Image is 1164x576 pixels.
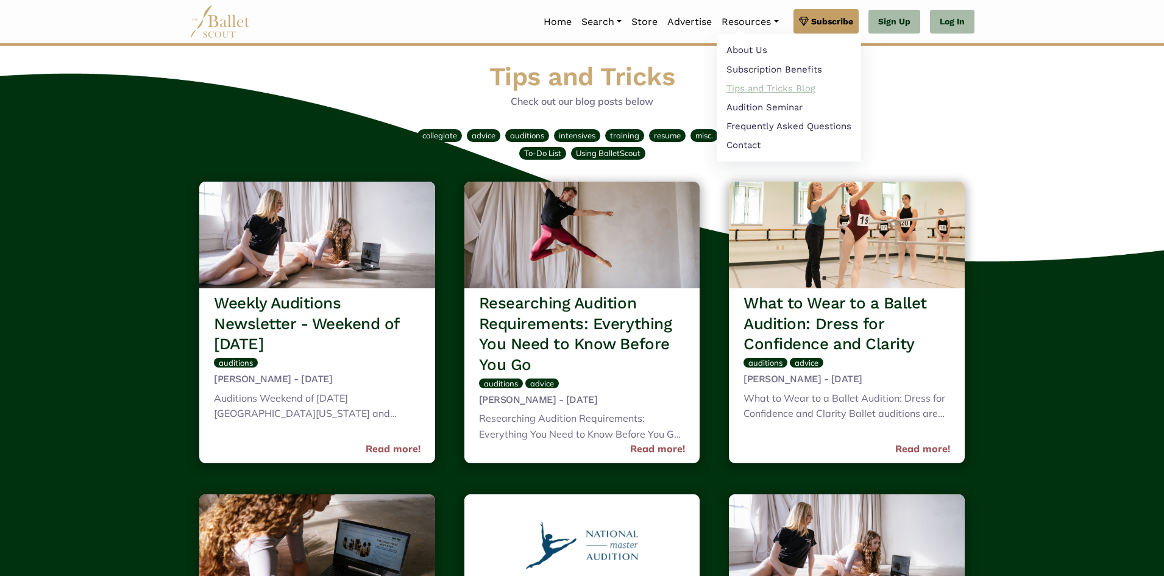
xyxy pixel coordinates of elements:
a: Contact [717,136,861,155]
img: gem.svg [799,15,809,28]
a: Resources [717,9,783,35]
span: auditions [748,358,783,368]
img: header_image.img [729,182,965,288]
a: Store [626,9,662,35]
div: Researching Audition Requirements: Everything You Need to Know Before You Go Audition season is e... [479,411,686,444]
a: Frequently Asked Questions [717,117,861,136]
div: What to Wear to a Ballet Audition: Dress for Confidence and Clarity Ballet auditions are all abou... [743,391,950,424]
h3: Researching Audition Requirements: Everything You Need to Know Before You Go [479,293,686,375]
span: advice [530,379,554,388]
a: Subscribe [793,9,859,34]
h3: What to Wear to a Ballet Audition: Dress for Confidence and Clarity [743,293,950,355]
span: To-Do List [524,148,561,158]
a: Advertise [662,9,717,35]
span: misc. [695,130,713,140]
span: auditions [219,358,253,368]
span: intensives [559,130,595,140]
a: Log In [930,10,974,34]
span: training [610,130,639,140]
span: Using BalletScout [576,148,641,158]
a: Audition Seminar [717,98,861,116]
a: Home [539,9,577,35]
ul: Resources [717,34,861,162]
a: Search [577,9,626,35]
img: header_image.img [199,182,435,288]
h3: Weekly Auditions Newsletter - Weekend of [DATE] [214,293,421,355]
h5: [PERSON_NAME] - [DATE] [743,373,950,386]
span: advice [795,358,818,368]
p: Check out our blog posts below [194,94,970,110]
span: auditions [510,130,544,140]
a: Read more! [895,441,950,457]
span: auditions [484,379,518,388]
img: header_image.img [464,182,700,288]
a: About Us [717,41,861,60]
span: Subscribe [811,15,853,28]
div: Auditions Weekend of [DATE] [GEOGRAPHIC_DATA][US_STATE] and Dance has an audition for admissions ... [214,391,421,424]
span: collegiate [422,130,457,140]
span: resume [654,130,681,140]
a: Read more! [366,441,421,457]
h5: [PERSON_NAME] - [DATE] [479,394,686,407]
a: Read more! [630,441,685,457]
h1: Tips and Tricks [194,60,970,94]
span: advice [472,130,495,140]
a: Tips and Tricks Blog [717,79,861,98]
h5: [PERSON_NAME] - [DATE] [214,373,421,386]
a: Sign Up [868,10,920,34]
a: Subscription Benefits [717,60,861,79]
